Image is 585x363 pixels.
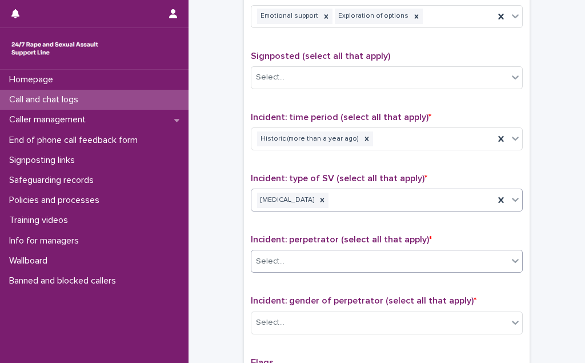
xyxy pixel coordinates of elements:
p: Signposting links [5,155,84,166]
div: Exploration of options [335,9,410,24]
div: Select... [256,256,285,268]
p: Safeguarding records [5,175,103,186]
span: Signposted (select all that apply) [251,51,390,61]
span: Incident: perpetrator (select all that apply) [251,235,432,244]
img: rhQMoQhaT3yELyF149Cw [9,37,101,60]
div: Select... [256,317,285,329]
div: [MEDICAL_DATA] [257,193,316,208]
div: Emotional support [257,9,320,24]
p: Call and chat logs [5,94,87,105]
span: Incident: gender of perpetrator (select all that apply) [251,296,476,305]
p: Banned and blocked callers [5,276,125,286]
p: End of phone call feedback form [5,135,147,146]
span: Incident: type of SV (select all that apply) [251,174,427,183]
p: Policies and processes [5,195,109,206]
div: Historic (more than a year ago) [257,131,360,147]
span: Incident: time period (select all that apply) [251,113,431,122]
p: Info for managers [5,236,88,246]
p: Caller management [5,114,95,125]
p: Homepage [5,74,62,85]
p: Wallboard [5,256,57,266]
p: Training videos [5,215,77,226]
div: Select... [256,71,285,83]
